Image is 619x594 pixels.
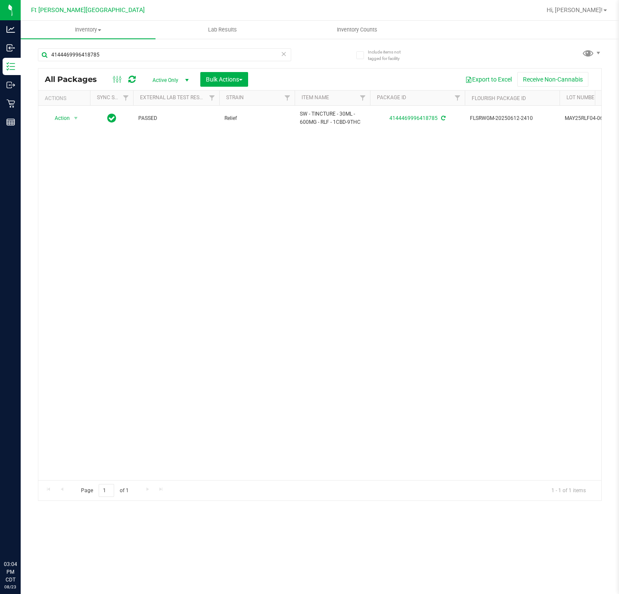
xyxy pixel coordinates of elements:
button: Receive Non-Cannabis [517,72,588,87]
a: Inventory Counts [290,21,425,39]
a: Inventory [21,21,156,39]
span: All Packages [45,75,106,84]
input: 1 [99,484,114,497]
a: Filter [205,91,219,105]
inline-svg: Retail [6,99,15,108]
span: Relief [224,114,289,123]
span: Bulk Actions [206,76,243,83]
span: Hi, [PERSON_NAME]! [547,6,603,13]
p: 08/23 [4,584,17,590]
a: Filter [119,91,133,105]
div: Actions [45,95,87,101]
a: Item Name [302,94,329,101]
input: Search Package ID, Item Name, SKU, Lot or Part Number... [38,48,291,61]
p: 03:04 PM CDT [4,560,17,584]
a: Sync Status [97,94,130,101]
span: Ft [PERSON_NAME][GEOGRAPHIC_DATA] [31,6,145,14]
span: Lab Results [196,26,249,34]
inline-svg: Outbound [6,81,15,89]
iframe: Resource center [9,525,34,551]
span: Include items not tagged for facility [368,49,411,62]
a: Flourish Package ID [472,95,526,101]
inline-svg: Inbound [6,44,15,52]
span: SW - TINCTURE - 30ML - 600MG - RLF - 1CBD-9THC [300,110,365,126]
a: Lot Number [566,94,597,101]
span: FLSRWGM-20250612-2410 [470,114,554,123]
a: 4144469996418785 [389,115,438,121]
a: Package ID [377,94,406,101]
span: MAY25RLF04-0605 [565,114,619,123]
span: Sync from Compliance System [440,115,445,121]
inline-svg: Reports [6,118,15,126]
span: PASSED [138,114,214,123]
inline-svg: Inventory [6,62,15,71]
span: Inventory Counts [325,26,389,34]
span: select [71,112,81,124]
a: External Lab Test Result [140,94,208,101]
a: Filter [451,91,465,105]
a: Strain [226,94,244,101]
span: Inventory [21,26,156,34]
a: Lab Results [156,21,290,39]
inline-svg: Analytics [6,25,15,34]
button: Export to Excel [460,72,517,87]
a: Filter [280,91,295,105]
span: In Sync [107,112,116,124]
button: Bulk Actions [200,72,248,87]
span: Page of 1 [74,484,136,497]
a: Filter [356,91,370,105]
span: Clear [281,48,287,60]
span: 1 - 1 of 1 items [544,484,593,497]
span: Action [47,112,70,124]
